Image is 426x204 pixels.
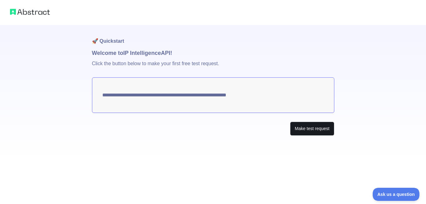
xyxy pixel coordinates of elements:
[92,25,334,49] h1: 🚀 Quickstart
[290,122,334,136] button: Make test request
[92,49,334,57] h1: Welcome to IP Intelligence API!
[10,7,50,16] img: Abstract logo
[92,57,334,77] p: Click the button below to make your first free test request.
[373,188,420,201] iframe: Toggle Customer Support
